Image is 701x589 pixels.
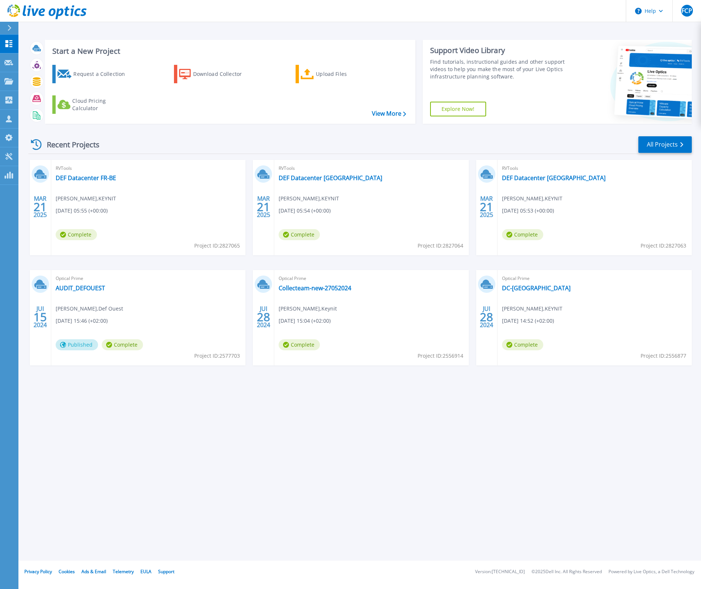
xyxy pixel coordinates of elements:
[502,305,562,313] span: [PERSON_NAME] , KEYNIT
[430,46,567,55] div: Support Video Library
[480,314,493,320] span: 28
[72,97,131,112] div: Cloud Pricing Calculator
[279,164,464,172] span: RVTools
[430,102,486,116] a: Explore Now!
[502,274,687,283] span: Optical Prime
[34,204,47,210] span: 21
[56,164,241,172] span: RVTools
[502,284,571,292] a: DC-[GEOGRAPHIC_DATA]
[430,58,567,80] div: Find tutorials, instructional guides and other support videos to help you make the most of your L...
[140,568,151,575] a: EULA
[316,67,375,81] div: Upload Files
[56,174,116,182] a: DEF Datacenter FR-BE
[56,207,108,215] span: [DATE] 05:55 (+00:00)
[502,317,554,325] span: [DATE] 14:52 (+02:00)
[257,204,270,210] span: 21
[194,242,240,250] span: Project ID: 2827065
[52,65,135,83] a: Request a Collection
[638,136,692,153] a: All Projects
[279,207,331,215] span: [DATE] 05:54 (+00:00)
[56,194,116,203] span: [PERSON_NAME] , KEYNIT
[475,569,525,574] li: Version: [TECHNICAL_ID]
[257,193,271,220] div: MAR 2025
[502,164,687,172] span: RVTools
[257,314,270,320] span: 28
[608,569,694,574] li: Powered by Live Optics, a Dell Technology
[102,339,143,350] span: Complete
[531,569,602,574] li: © 2025 Dell Inc. All Rights Reserved
[502,339,543,350] span: Complete
[158,568,174,575] a: Support
[52,47,406,55] h3: Start a New Project
[73,67,132,81] div: Request a Collection
[56,305,123,313] span: [PERSON_NAME] , Def Ouest
[279,174,382,182] a: DEF Datacenter [GEOGRAPHIC_DATA]
[418,242,463,250] span: Project ID: 2827064
[52,95,135,114] a: Cloud Pricing Calculator
[33,193,47,220] div: MAR 2025
[479,304,494,330] div: JUI 2024
[59,568,75,575] a: Cookies
[28,136,109,154] div: Recent Projects
[279,284,351,292] a: Collecteam-new-27052024
[279,194,339,203] span: [PERSON_NAME] , KEYNIT
[502,194,562,203] span: [PERSON_NAME] , KEYNIT
[502,174,606,182] a: DEF Datacenter [GEOGRAPHIC_DATA]
[257,304,271,330] div: JUI 2024
[479,193,494,220] div: MAR 2025
[296,65,378,83] a: Upload Files
[24,568,52,575] a: Privacy Policy
[279,274,464,283] span: Optical Prime
[194,352,240,360] span: Project ID: 2577703
[372,110,406,117] a: View More
[56,274,241,283] span: Optical Prime
[641,352,686,360] span: Project ID: 2556877
[279,339,320,350] span: Complete
[279,317,331,325] span: [DATE] 15:04 (+02:00)
[193,67,252,81] div: Download Collector
[502,229,543,240] span: Complete
[279,229,320,240] span: Complete
[81,568,106,575] a: Ads & Email
[34,314,47,320] span: 15
[279,305,337,313] span: [PERSON_NAME] , Keynit
[56,284,105,292] a: AUDIT_DEFOUEST
[681,8,692,14] span: FCP
[33,304,47,330] div: JUI 2024
[480,204,493,210] span: 21
[56,229,97,240] span: Complete
[418,352,463,360] span: Project ID: 2556914
[174,65,256,83] a: Download Collector
[56,339,98,350] span: Published
[56,317,108,325] span: [DATE] 15:46 (+02:00)
[113,568,134,575] a: Telemetry
[641,242,686,250] span: Project ID: 2827063
[502,207,554,215] span: [DATE] 05:53 (+00:00)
